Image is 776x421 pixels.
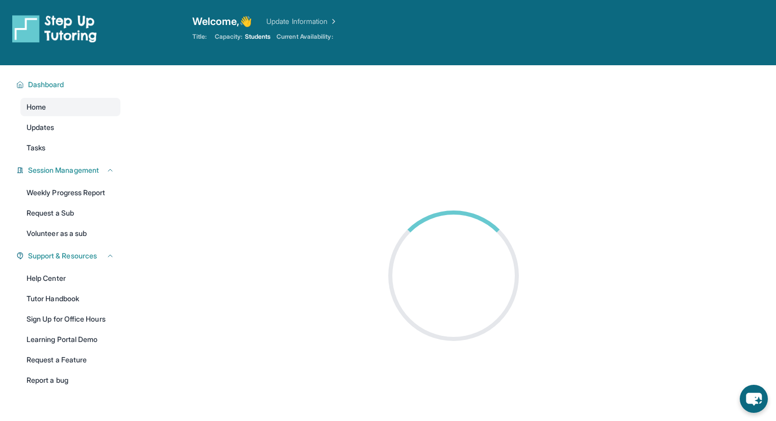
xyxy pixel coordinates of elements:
[20,330,120,349] a: Learning Portal Demo
[245,33,271,41] span: Students
[24,165,114,175] button: Session Management
[192,14,253,29] span: Welcome, 👋
[20,269,120,287] a: Help Center
[27,102,46,112] span: Home
[24,251,114,261] button: Support & Resources
[20,371,120,389] a: Report a bug
[24,80,114,90] button: Dashboard
[20,139,120,157] a: Tasks
[20,98,120,116] a: Home
[20,118,120,137] a: Updates
[27,143,45,153] span: Tasks
[192,33,207,41] span: Title:
[215,33,243,41] span: Capacity:
[328,16,338,27] img: Chevron Right
[20,204,120,222] a: Request a Sub
[27,122,55,133] span: Updates
[277,33,333,41] span: Current Availability:
[12,14,97,43] img: logo
[266,16,338,27] a: Update Information
[28,165,99,175] span: Session Management
[20,351,120,369] a: Request a Feature
[20,310,120,328] a: Sign Up for Office Hours
[20,224,120,243] a: Volunteer as a sub
[20,290,120,308] a: Tutor Handbook
[28,251,97,261] span: Support & Resources
[20,183,120,202] a: Weekly Progress Report
[740,385,768,413] button: chat-button
[28,80,64,90] span: Dashboard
